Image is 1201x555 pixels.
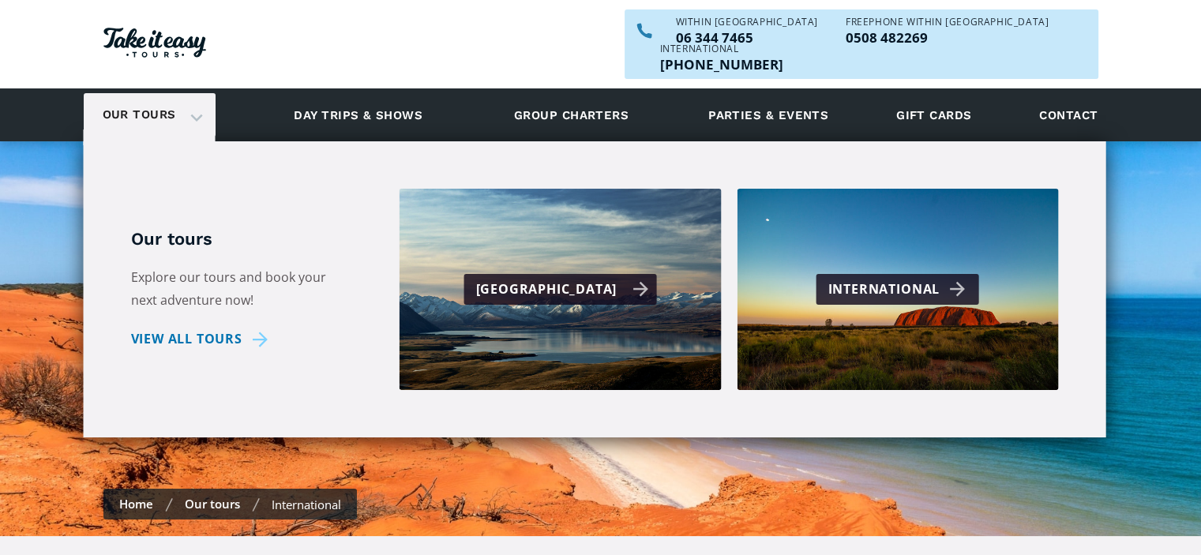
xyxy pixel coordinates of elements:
[131,328,274,351] a: View all tours
[676,17,818,27] div: WITHIN [GEOGRAPHIC_DATA]
[737,189,1059,390] a: International
[103,489,357,519] nav: breadcrumbs
[846,31,1049,44] p: 0508 482269
[185,496,240,512] a: Our tours
[272,497,341,512] div: International
[494,93,648,137] a: Group charters
[91,96,188,133] a: Our tours
[676,31,818,44] p: 06 344 7465
[828,278,971,301] div: International
[103,28,206,58] img: Take it easy Tours logo
[888,93,980,137] a: Gift cards
[274,93,442,137] a: Day trips & shows
[131,228,352,251] h5: Our tours
[660,58,783,71] p: [PHONE_NUMBER]
[475,278,648,301] div: [GEOGRAPHIC_DATA]
[660,58,783,71] a: Call us outside of NZ on +6463447465
[700,93,836,137] a: Parties & events
[84,93,216,137] div: Our tours
[103,20,206,69] a: Homepage
[400,189,722,390] a: [GEOGRAPHIC_DATA]
[119,496,153,512] a: Home
[131,266,352,312] p: Explore our tours and book your next adventure now!
[1031,93,1105,137] a: Contact
[846,17,1049,27] div: Freephone WITHIN [GEOGRAPHIC_DATA]
[676,31,818,44] a: Call us within NZ on 063447465
[660,44,783,54] div: International
[84,141,1106,437] nav: Our tours
[846,31,1049,44] a: Call us freephone within NZ on 0508482269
